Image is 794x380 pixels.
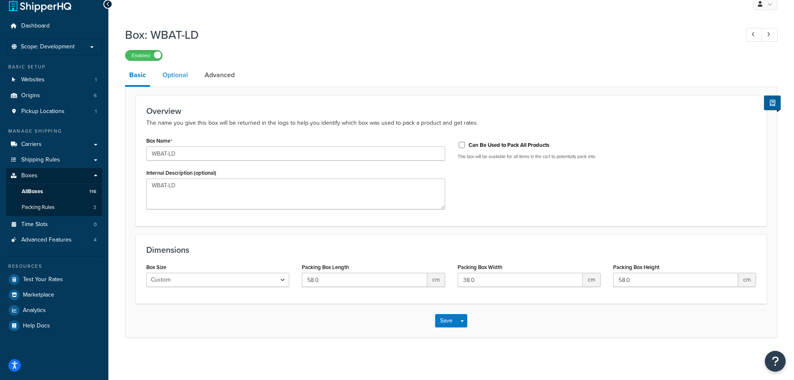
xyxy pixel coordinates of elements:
span: Boxes [21,172,38,179]
li: Pickup Locations [6,104,102,119]
span: All Boxes [22,188,43,195]
span: Shipping Rules [21,156,60,164]
span: 4 [94,237,97,244]
a: Carriers [6,137,102,152]
span: Scope: Development [21,43,75,50]
button: Open Resource Center [765,351,786,372]
label: Can Be Used to Pack All Products [468,141,549,149]
label: Enabled [125,50,162,60]
label: Packing Box Length [302,264,349,270]
a: Previous Record [746,28,762,42]
li: Boxes [6,168,102,216]
a: Shipping Rules [6,152,102,168]
span: 1 [95,108,97,115]
label: Box Name [146,138,173,144]
p: The name you give this box will be returned in the logs to help you identify which box was used t... [146,118,756,128]
a: AllBoxes116 [6,184,102,199]
div: Resources [6,263,102,270]
a: Optional [158,65,192,85]
div: Basic Setup [6,63,102,70]
a: Time Slots0 [6,217,102,232]
a: Next Record [761,28,778,42]
p: This box will be available for all items in the cart to potentially pack into [458,154,756,160]
span: Dashboard [21,23,50,30]
li: Time Slots [6,217,102,232]
span: Advanced Features [21,237,72,244]
span: Test Your Rates [23,276,63,283]
a: Boxes [6,168,102,184]
span: 6 [94,92,97,99]
span: Marketplace [23,292,54,299]
label: Internal Description (optional) [146,170,216,176]
li: Advanced Features [6,232,102,248]
h1: Box: WBAT-LD [125,27,731,43]
span: 1 [95,76,97,83]
span: Analytics [23,307,46,314]
a: Marketplace [6,287,102,302]
li: Origins [6,88,102,103]
a: Dashboard [6,18,102,34]
span: cm [427,273,445,287]
span: 0 [94,221,97,228]
span: Websites [21,76,45,83]
li: Websites [6,72,102,88]
label: Packing Box Height [613,264,659,270]
button: Show Help Docs [764,96,781,110]
span: Time Slots [21,221,48,228]
span: Help Docs [23,322,50,330]
a: Help Docs [6,318,102,333]
h3: Dimensions [146,245,756,254]
a: Advanced [200,65,239,85]
div: Manage Shipping [6,128,102,135]
button: Save [435,314,458,327]
li: Packing Rules [6,200,102,215]
a: Origins6 [6,88,102,103]
a: Advanced Features4 [6,232,102,248]
span: Pickup Locations [21,108,65,115]
a: Pickup Locations1 [6,104,102,119]
span: Carriers [21,141,42,148]
a: Analytics [6,303,102,318]
a: Packing Rules3 [6,200,102,215]
span: 3 [93,204,96,211]
a: Test Your Rates [6,272,102,287]
span: Packing Rules [22,204,55,211]
span: 116 [89,188,96,195]
span: Origins [21,92,40,99]
a: Basic [125,65,150,87]
h3: Overview [146,106,756,116]
span: cm [738,273,756,287]
textarea: WBAT-LD [146,179,445,209]
label: Box Size [146,264,166,270]
a: Websites1 [6,72,102,88]
label: Packing Box Width [458,264,502,270]
span: cm [583,273,601,287]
